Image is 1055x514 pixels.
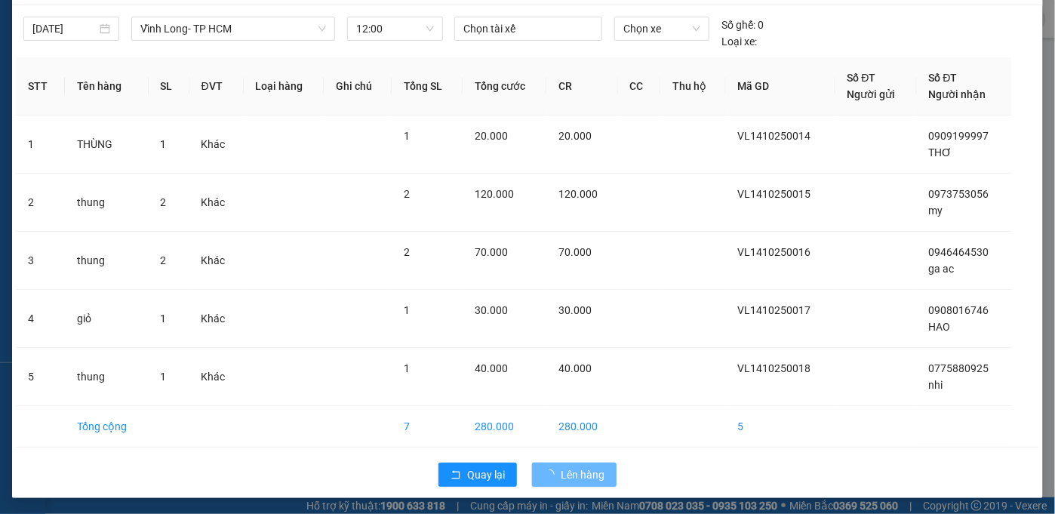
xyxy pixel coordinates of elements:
[618,57,660,115] th: CC
[438,463,517,487] button: rollbackQuay lại
[475,130,508,142] span: 20.000
[404,246,410,258] span: 2
[738,246,811,258] span: VL1410250016
[721,17,755,33] span: Số ghế:
[392,57,462,115] th: Tổng SL
[726,406,835,448] td: 5
[660,57,726,115] th: Thu hộ
[65,348,148,406] td: thung
[189,290,244,348] td: Khác
[475,362,508,374] span: 40.000
[65,115,148,174] td: THÙNG
[8,64,104,81] li: VP Vĩnh Long
[16,232,65,290] td: 3
[738,188,811,200] span: VL1410250015
[189,57,244,115] th: ĐVT
[65,406,148,448] td: Tổng cộng
[929,88,986,100] span: Người nhận
[929,130,989,142] span: 0909199997
[318,24,327,33] span: down
[404,188,410,200] span: 2
[721,33,757,50] span: Loại xe:
[140,17,326,40] span: Vĩnh Long- TP HCM
[721,17,764,33] div: 0
[65,174,148,232] td: thung
[929,362,989,374] span: 0775880925
[929,321,951,333] span: HAO
[189,174,244,232] td: Khác
[546,406,618,448] td: 280.000
[8,83,101,178] b: Siêu thị Coop Mart trung tâm [GEOGRAPHIC_DATA], [GEOGRAPHIC_DATA]
[475,304,508,316] span: 30.000
[32,20,97,37] input: 14/10/2025
[244,57,324,115] th: Loại hàng
[324,57,392,115] th: Ghi chú
[161,312,167,325] span: 1
[65,290,148,348] td: giỏ
[558,246,592,258] span: 70.000
[929,146,952,159] span: THƠ
[929,304,989,316] span: 0908016746
[189,232,244,290] td: Khác
[16,115,65,174] td: 1
[149,57,189,115] th: SL
[16,290,65,348] td: 4
[8,84,18,94] span: environment
[404,304,410,316] span: 1
[16,174,65,232] td: 2
[189,115,244,174] td: Khác
[16,57,65,115] th: STT
[847,88,896,100] span: Người gửi
[65,232,148,290] td: thung
[475,188,514,200] span: 120.000
[544,469,561,480] span: loading
[463,406,546,448] td: 280.000
[726,57,835,115] th: Mã GD
[738,304,811,316] span: VL1410250017
[738,362,811,374] span: VL1410250018
[929,205,943,217] span: my
[463,57,546,115] th: Tổng cước
[161,138,167,150] span: 1
[738,130,811,142] span: VL1410250014
[104,84,115,94] span: environment
[8,8,60,60] img: logo.jpg
[392,406,462,448] td: 7
[189,348,244,406] td: Khác
[929,379,943,391] span: nhi
[161,254,167,266] span: 2
[475,246,508,258] span: 70.000
[65,57,148,115] th: Tên hàng
[929,72,958,84] span: Số ĐT
[104,64,201,81] li: VP Quận 5
[356,17,434,40] span: 12:00
[404,130,410,142] span: 1
[467,466,505,483] span: Quay lại
[623,17,700,40] span: Chọn xe
[558,304,592,316] span: 30.000
[16,348,65,406] td: 5
[929,188,989,200] span: 0973753056
[546,57,618,115] th: CR
[532,463,617,487] button: Lên hàng
[558,188,598,200] span: 120.000
[404,362,410,374] span: 1
[558,362,592,374] span: 40.000
[161,196,167,208] span: 2
[558,130,592,142] span: 20.000
[161,371,167,383] span: 1
[929,263,955,275] span: ga ac
[8,8,219,36] li: Trung Kiên
[847,72,876,84] span: Số ĐT
[561,466,604,483] span: Lên hàng
[929,246,989,258] span: 0946464530
[451,469,461,482] span: rollback
[104,100,198,112] b: [STREET_ADDRESS]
